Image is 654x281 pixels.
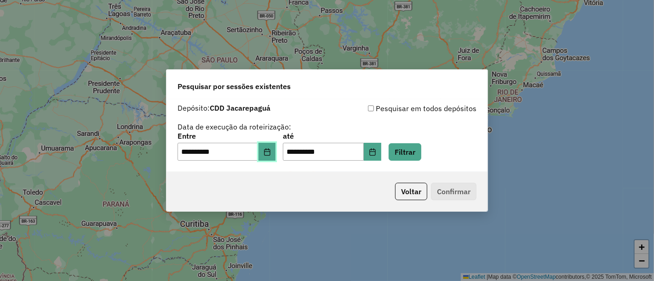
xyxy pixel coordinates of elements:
button: Filtrar [389,143,421,161]
span: Pesquisar por sessões existentes [178,81,291,92]
label: Depósito: [178,102,270,113]
strong: CDD Jacarepaguá [210,103,270,112]
button: Voltar [395,183,427,200]
button: Choose Date [258,143,276,161]
label: Entre [178,130,275,141]
div: Pesquisar em todos depósitos [327,103,476,114]
label: até [283,130,381,141]
button: Choose Date [364,143,381,161]
label: Data de execução da roteirização: [178,121,291,132]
